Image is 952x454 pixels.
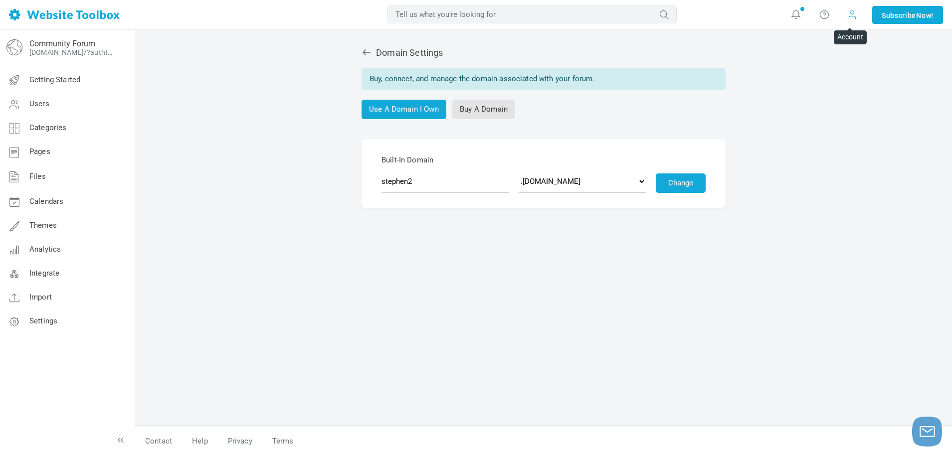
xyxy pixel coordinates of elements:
[362,47,726,58] h2: Domain Settings
[452,100,515,119] a: Buy A Domain
[362,100,446,119] a: Use A Domain I Own
[29,293,52,302] span: Import
[872,6,943,24] a: SubscribeNow!
[29,75,80,84] span: Getting Started
[135,433,182,450] a: Contact
[387,5,677,23] input: Tell us what you're looking for
[29,269,59,278] span: Integrate
[29,197,63,206] span: Calendars
[381,154,706,166] span: Built-In Domain
[218,433,262,450] a: Privacy
[362,68,726,90] div: Buy, connect, and manage the domain associated with your forum.
[29,48,116,56] a: [DOMAIN_NAME]/?authtoken=ac5bc6934b034736143ff2f3d19eb238&rememberMe=1
[29,99,49,108] span: Users
[29,316,57,325] span: Settings
[29,39,95,48] a: Community Forum
[29,172,46,181] span: Files
[916,10,934,21] span: Now!
[6,39,22,55] img: globe-icon.png
[912,417,942,447] button: Launch chat
[29,245,61,254] span: Analytics
[29,123,67,132] span: Categories
[182,433,218,450] a: Help
[834,30,867,44] div: Account
[656,173,706,193] button: Change
[262,433,294,450] a: Terms
[29,221,57,230] span: Themes
[29,147,50,156] span: Pages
